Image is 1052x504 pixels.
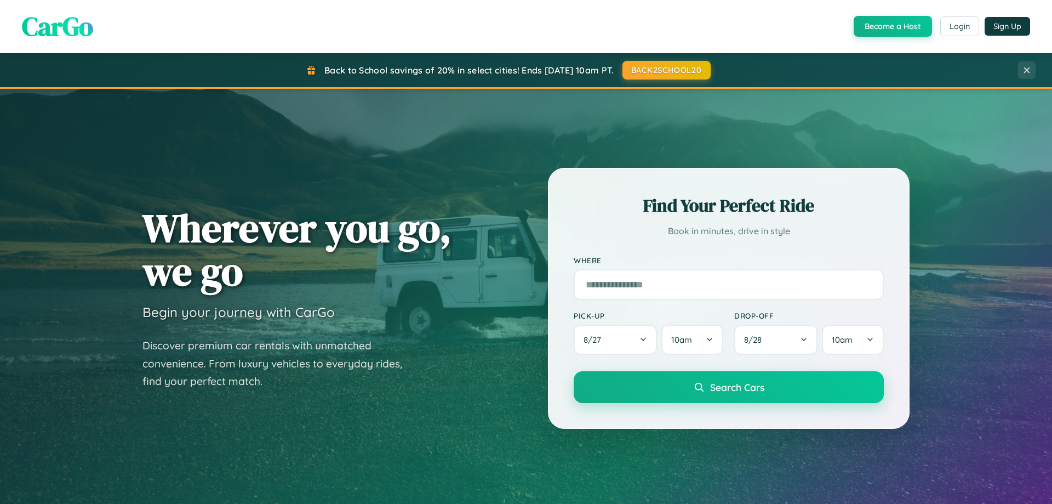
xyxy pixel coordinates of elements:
button: 10am [661,325,723,355]
span: Back to School savings of 20% in select cities! Ends [DATE] 10am PT. [324,65,614,76]
span: 10am [671,335,692,345]
button: Become a Host [854,16,932,37]
h2: Find Your Perfect Ride [574,194,884,218]
span: 8 / 28 [744,335,767,345]
button: 8/27 [574,325,657,355]
button: 10am [822,325,884,355]
button: BACK2SCHOOL20 [622,61,711,80]
label: Where [574,256,884,265]
button: Search Cars [574,371,884,403]
label: Drop-off [734,311,884,320]
button: Login [940,16,979,36]
h1: Wherever you go, we go [142,206,451,293]
button: Sign Up [985,17,1030,36]
h3: Begin your journey with CarGo [142,304,335,320]
span: 10am [832,335,853,345]
button: 8/28 [734,325,817,355]
span: 8 / 27 [584,335,607,345]
p: Book in minutes, drive in style [574,223,884,239]
p: Discover premium car rentals with unmatched convenience. From luxury vehicles to everyday rides, ... [142,337,416,390]
span: CarGo [22,8,93,44]
label: Pick-up [574,311,723,320]
span: Search Cars [710,381,764,393]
